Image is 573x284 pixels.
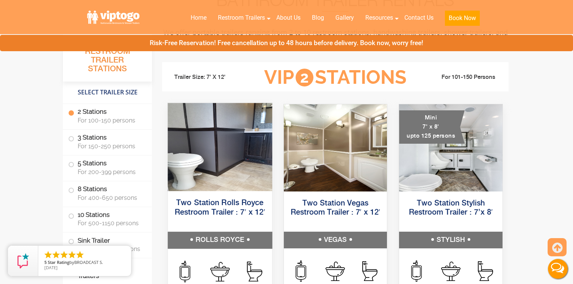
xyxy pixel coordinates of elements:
[168,103,272,191] img: Side view of two station restroom trailer with separate doors for males and females
[252,67,418,88] h3: VIP Stations
[78,168,143,176] span: For 200-399 persons
[67,250,77,259] li: 
[439,9,485,30] a: Book Now
[185,9,212,26] a: Home
[478,261,493,281] img: an icon of stall
[399,232,503,248] h5: STYLISH
[75,250,85,259] li: 
[63,36,152,82] h3: All Portable Restroom Trailer Stations
[409,199,493,217] a: Two Station Stylish Restroom Trailer : 7’x 8′
[68,155,147,179] label: 5 Stations
[16,253,31,268] img: Review Rating
[291,199,380,217] a: Two Station Vegas Restroom Trailer : 7′ x 12′
[78,194,143,201] span: For 400-650 persons
[78,220,143,227] span: For 500-1150 persons
[48,259,69,265] span: Star Rating
[44,250,53,259] li: 
[284,232,387,248] h5: VEGAS
[296,260,306,282] img: an icon of urinal
[44,265,58,270] span: [DATE]
[74,259,103,265] span: BROADCAST S.
[271,9,306,26] a: About Us
[445,11,480,26] button: Book Now
[168,66,252,89] li: Trailer Size: 7' X 12'
[330,9,360,26] a: Gallery
[78,117,143,124] span: For 100-150 persons
[168,232,272,248] h5: ROLLS ROYCE
[543,254,573,284] button: Live Chat
[210,262,230,281] img: an icon of sink
[212,9,271,26] a: Restroom Trailers
[68,232,147,256] label: Sink Trailer
[68,207,147,231] label: 10 Stations
[44,260,125,265] span: by
[326,262,345,281] img: an icon of sink
[68,181,147,205] label: 8 Stations
[441,262,460,281] img: an icon of sink
[68,104,147,127] label: 2 Stations
[411,260,422,282] img: an icon of urinal
[360,9,399,26] a: Resources
[68,130,147,153] label: 3 Stations
[63,85,152,100] h4: Select Trailer Size
[180,261,190,282] img: an icon of urinal
[418,73,503,82] li: For 101-150 Persons
[52,250,61,259] li: 
[306,9,330,26] a: Blog
[44,259,47,265] span: 5
[59,250,69,259] li: 
[175,199,265,216] a: Two Station Rolls Royce Restroom Trailer : 7′ x 12′
[399,110,465,144] div: Mini 7' x 8' upto 125 persons
[78,143,143,150] span: For 150-250 persons
[399,104,503,191] img: A mini restroom trailer with two separate stations and separate doors for males and females
[399,9,439,26] a: Contact Us
[362,261,377,281] img: an icon of stall
[284,104,387,191] img: Side view of two station restroom trailer with separate doors for males and females
[296,69,313,86] span: 2
[247,262,262,282] img: an icon of stall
